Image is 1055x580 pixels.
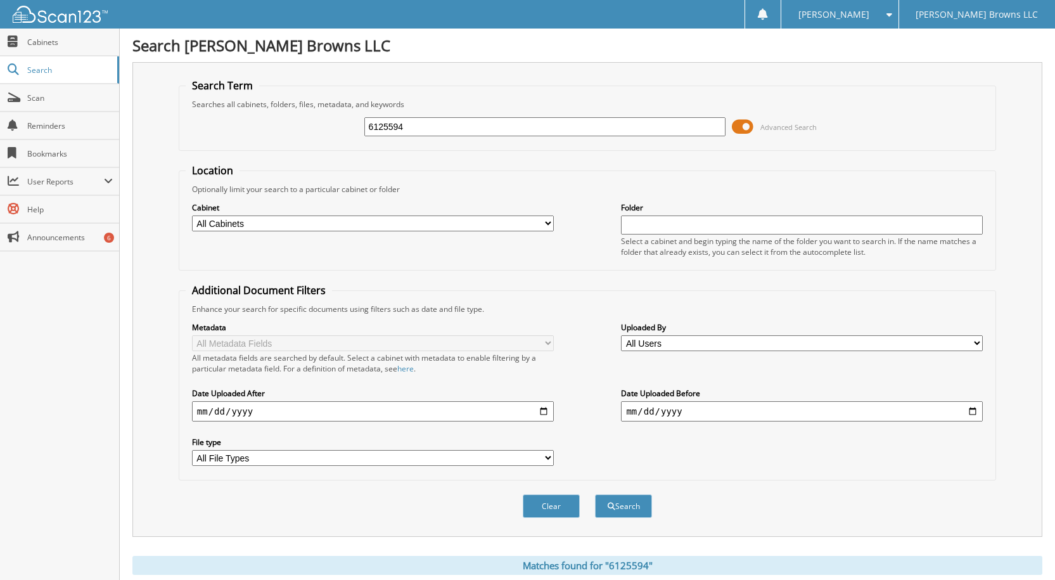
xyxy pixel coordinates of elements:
[192,352,554,374] div: All metadata fields are searched by default. Select a cabinet with metadata to enable filtering b...
[27,176,104,187] span: User Reports
[27,65,111,75] span: Search
[621,202,983,213] label: Folder
[192,322,554,333] label: Metadata
[186,79,259,93] legend: Search Term
[132,35,1042,56] h1: Search [PERSON_NAME] Browns LLC
[192,401,554,422] input: start
[27,37,113,48] span: Cabinets
[621,236,983,257] div: Select a cabinet and begin typing the name of the folder you want to search in. If the name match...
[104,233,114,243] div: 6
[186,184,989,195] div: Optionally limit your search to a particular cabinet or folder
[13,6,108,23] img: scan123-logo-white.svg
[186,283,332,297] legend: Additional Document Filters
[621,401,983,422] input: end
[27,120,113,131] span: Reminders
[27,232,113,243] span: Announcements
[595,494,652,518] button: Search
[132,556,1042,575] div: Matches found for "6125594"
[192,388,554,399] label: Date Uploaded After
[27,204,113,215] span: Help
[523,494,580,518] button: Clear
[186,164,240,177] legend: Location
[760,122,817,132] span: Advanced Search
[621,388,983,399] label: Date Uploaded Before
[186,99,989,110] div: Searches all cabinets, folders, files, metadata, and keywords
[397,363,414,374] a: here
[186,304,989,314] div: Enhance your search for specific documents using filters such as date and file type.
[916,11,1038,18] span: [PERSON_NAME] Browns LLC
[27,93,113,103] span: Scan
[192,202,554,213] label: Cabinet
[621,322,983,333] label: Uploaded By
[798,11,869,18] span: [PERSON_NAME]
[27,148,113,159] span: Bookmarks
[192,437,554,448] label: File type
